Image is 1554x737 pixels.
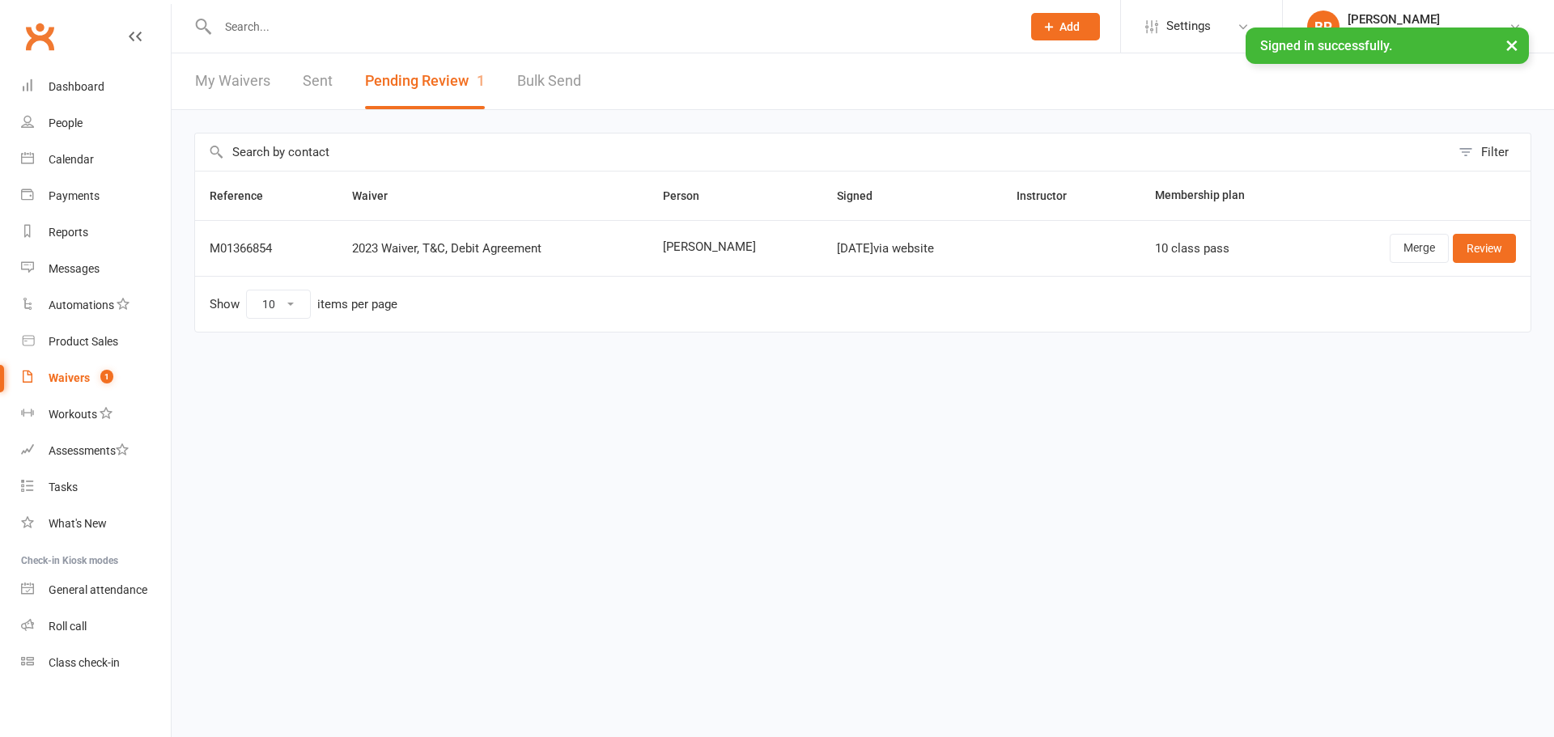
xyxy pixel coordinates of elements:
input: Search by contact [195,133,1450,171]
span: Person [663,189,717,202]
a: Messages [21,251,171,287]
div: Black Diamond Boxing & Fitness [1348,27,1509,41]
div: What's New [49,517,107,530]
div: Show [210,290,397,319]
button: Person [663,186,717,205]
span: Signed in successfully. [1260,38,1392,53]
input: Search... [213,15,1010,38]
span: [PERSON_NAME] [663,240,808,254]
a: Automations [21,287,171,324]
a: Assessments [21,433,171,469]
a: Waivers 1 [21,360,171,396]
div: Calendar [49,153,94,166]
div: Roll call [49,620,87,633]
a: Review [1453,234,1516,263]
div: BP [1307,11,1340,43]
div: Filter [1481,142,1509,162]
button: Reference [210,186,281,205]
button: Waiver [352,186,405,205]
a: Bulk Send [517,53,581,109]
div: M01366854 [210,242,323,256]
a: Tasks [21,469,171,506]
span: Settings [1166,8,1211,44]
div: Dashboard [49,80,104,93]
a: My Waivers [195,53,270,109]
div: General attendance [49,583,147,596]
div: Reports [49,226,88,239]
button: Instructor [1017,186,1085,205]
div: Payments [49,189,100,202]
div: [DATE] via website [837,242,987,256]
a: Merge [1390,234,1449,263]
span: 1 [100,370,113,383]
div: [PERSON_NAME] [1348,12,1509,27]
a: Sent [303,53,333,109]
button: Signed [837,186,890,205]
button: × [1497,28,1526,62]
a: People [21,105,171,142]
div: items per page [317,298,397,311]
a: Class kiosk mode [21,645,171,681]
div: Product Sales [49,335,118,348]
a: Reports [21,214,171,251]
div: Tasks [49,481,78,493]
span: Add [1059,20,1080,33]
div: 2023 Waiver, T&C, Debit Agreement [352,242,634,256]
span: Reference [210,189,281,202]
a: Calendar [21,142,171,178]
a: Roll call [21,608,171,645]
div: Automations [49,299,114,311]
a: Product Sales [21,324,171,360]
a: Dashboard [21,69,171,105]
a: Payments [21,178,171,214]
a: General attendance kiosk mode [21,572,171,608]
div: Messages [49,262,100,275]
div: Waivers [49,371,90,384]
div: Assessments [49,444,129,457]
a: Workouts [21,396,171,433]
th: Membership plan [1140,172,1310,220]
button: Add [1031,13,1100,40]
div: Workouts [49,408,97,421]
span: Waiver [352,189,405,202]
button: Filter [1450,133,1531,171]
button: Pending Review1 [365,53,485,109]
span: Signed [837,189,890,202]
div: People [49,116,83,129]
div: Class check-in [49,656,120,669]
div: 10 class pass [1155,242,1295,256]
a: What's New [21,506,171,542]
span: 1 [477,72,485,89]
span: Instructor [1017,189,1085,202]
a: Clubworx [19,16,60,57]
